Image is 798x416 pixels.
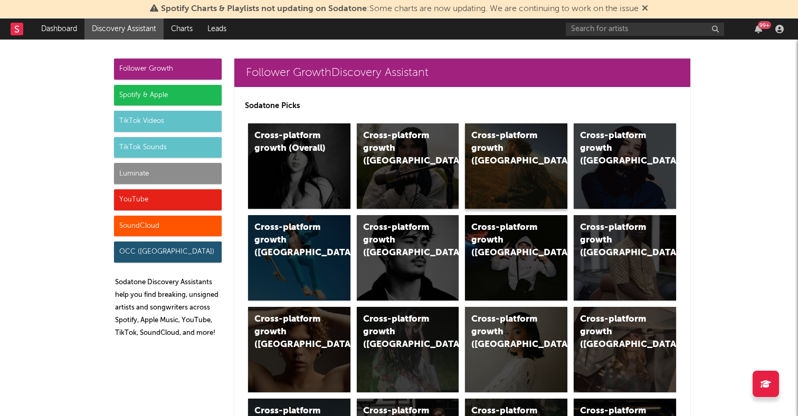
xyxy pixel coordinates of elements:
a: Cross-platform growth ([GEOGRAPHIC_DATA]) [465,123,567,209]
a: Discovery Assistant [84,18,164,40]
p: Sodatone Discovery Assistants help you find breaking, unsigned artists and songwriters across Spo... [115,276,222,340]
div: Cross-platform growth ([GEOGRAPHIC_DATA]) [254,221,326,259]
div: YouTube [114,189,222,210]
div: SoundCloud [114,216,222,237]
div: Follower Growth [114,59,222,80]
span: Dismiss [642,5,648,13]
div: TikTok Sounds [114,137,222,158]
div: Luminate [114,163,222,184]
input: Search for artists [566,23,724,36]
a: Cross-platform growth ([GEOGRAPHIC_DATA]) [248,215,350,301]
div: OCC ([GEOGRAPHIC_DATA]) [114,241,222,263]
div: Cross-platform growth ([GEOGRAPHIC_DATA]) [580,130,652,168]
div: Cross-platform growth ([GEOGRAPHIC_DATA]) [363,313,435,351]
div: Cross-platform growth ([GEOGRAPHIC_DATA]) [363,221,435,259]
a: Cross-platform growth ([GEOGRAPHIC_DATA]) [357,307,459,392]
a: Cross-platform growth ([GEOGRAPHIC_DATA]/GSA) [465,215,567,301]
a: Follower GrowthDiscovery Assistant [234,59,690,87]
a: Leads [200,18,234,40]
div: Cross-platform growth ([GEOGRAPHIC_DATA]) [471,313,543,351]
div: Cross-platform growth ([GEOGRAPHIC_DATA]) [471,130,543,168]
a: Cross-platform growth ([GEOGRAPHIC_DATA]) [357,215,459,301]
div: Spotify & Apple [114,85,222,106]
div: TikTok Videos [114,111,222,132]
button: 99+ [755,25,762,33]
div: Cross-platform growth ([GEOGRAPHIC_DATA]) [254,313,326,351]
a: Cross-platform growth ([GEOGRAPHIC_DATA]) [248,307,350,392]
div: Cross-platform growth (Overall) [254,130,326,155]
a: Cross-platform growth ([GEOGRAPHIC_DATA]) [574,123,676,209]
p: Sodatone Picks [245,100,680,112]
div: 99 + [758,21,771,29]
a: Charts [164,18,200,40]
a: Cross-platform growth ([GEOGRAPHIC_DATA]) [574,215,676,301]
div: Cross-platform growth ([GEOGRAPHIC_DATA]/GSA) [471,221,543,259]
div: Cross-platform growth ([GEOGRAPHIC_DATA]) [580,221,652,259]
a: Dashboard [34,18,84,40]
a: Cross-platform growth ([GEOGRAPHIC_DATA]) [357,123,459,209]
div: Cross-platform growth ([GEOGRAPHIC_DATA]) [580,313,652,351]
a: Cross-platform growth ([GEOGRAPHIC_DATA]) [465,307,567,392]
span: : Some charts are now updating. We are continuing to work on the issue [161,5,639,13]
span: Spotify Charts & Playlists not updating on Sodatone [161,5,367,13]
a: Cross-platform growth ([GEOGRAPHIC_DATA]) [574,307,676,392]
a: Cross-platform growth (Overall) [248,123,350,209]
div: Cross-platform growth ([GEOGRAPHIC_DATA]) [363,130,435,168]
